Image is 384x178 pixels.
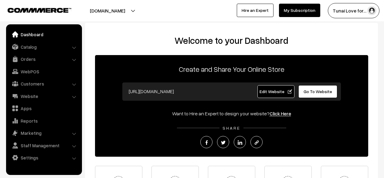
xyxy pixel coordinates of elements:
[328,3,379,18] button: Tunai Love for…
[91,35,372,46] h2: Welcome to your Dashboard
[8,78,80,89] a: Customers
[367,6,376,15] img: user
[8,41,80,52] a: Catalog
[8,29,80,40] a: Dashboard
[260,89,292,94] span: Edit Website
[270,110,291,117] a: Click Here
[8,66,80,77] a: WebPOS
[8,115,80,126] a: Reports
[279,4,320,17] a: My Subscription
[8,127,80,138] a: Marketing
[304,89,332,94] span: Go To Website
[8,6,61,13] a: COMMMERCE
[219,125,243,131] span: SHARE
[8,152,80,163] a: Settings
[298,85,338,98] a: Go To Website
[8,54,80,65] a: Orders
[8,140,80,151] a: Staff Management
[95,110,368,117] div: Want to Hire an Expert to design your website?
[257,85,294,98] a: Edit Website
[8,8,71,12] img: COMMMERCE
[69,3,146,18] button: [DOMAIN_NAME]
[95,64,368,75] p: Create and Share Your Online Store
[8,103,80,114] a: Apps
[237,4,274,17] a: Hire an Expert
[8,91,80,102] a: Website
